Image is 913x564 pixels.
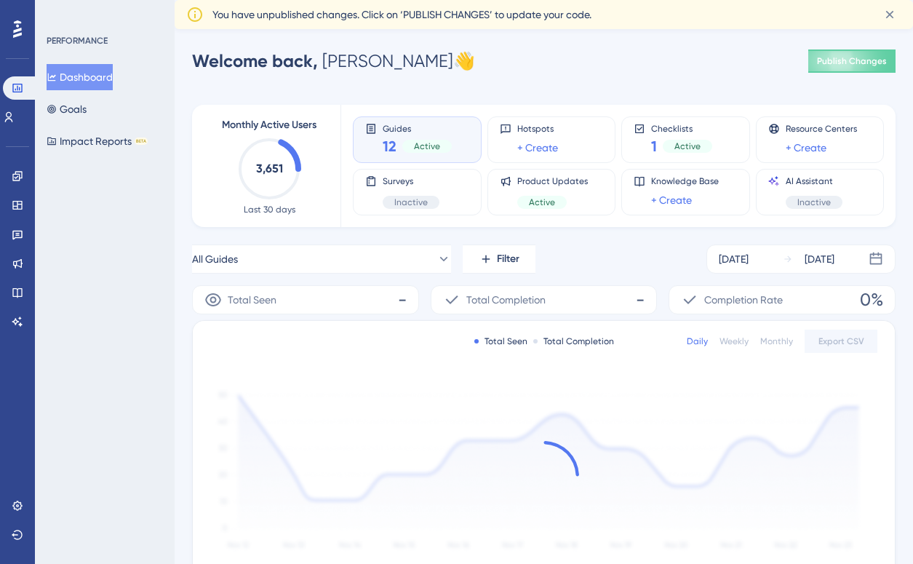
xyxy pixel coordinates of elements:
[383,123,452,133] span: Guides
[786,139,826,156] a: + Create
[529,196,555,208] span: Active
[687,335,708,347] div: Daily
[704,291,783,309] span: Completion Rate
[651,191,692,209] a: + Create
[383,175,439,187] span: Surveys
[383,136,396,156] span: 12
[651,123,712,133] span: Checklists
[192,250,238,268] span: All Guides
[805,250,834,268] div: [DATE]
[517,123,558,135] span: Hotspots
[636,288,645,311] span: -
[651,136,657,156] span: 1
[222,116,316,134] span: Monthly Active Users
[466,291,546,309] span: Total Completion
[192,50,318,71] span: Welcome back,
[674,140,701,152] span: Active
[805,330,877,353] button: Export CSV
[47,35,108,47] div: PERFORMANCE
[517,139,558,156] a: + Create
[533,335,614,347] div: Total Completion
[719,250,749,268] div: [DATE]
[228,291,276,309] span: Total Seen
[135,138,148,145] div: BETA
[474,335,527,347] div: Total Seen
[244,204,295,215] span: Last 30 days
[463,245,535,274] button: Filter
[517,175,588,187] span: Product Updates
[47,96,87,122] button: Goals
[786,123,857,135] span: Resource Centers
[797,196,831,208] span: Inactive
[786,175,842,187] span: AI Assistant
[818,335,864,347] span: Export CSV
[651,175,719,187] span: Knowledge Base
[192,49,475,73] div: [PERSON_NAME] 👋
[394,196,428,208] span: Inactive
[760,335,793,347] div: Monthly
[719,335,749,347] div: Weekly
[398,288,407,311] span: -
[414,140,440,152] span: Active
[256,162,283,175] text: 3,651
[47,128,148,154] button: Impact ReportsBETA
[192,245,451,274] button: All Guides
[860,288,883,311] span: 0%
[497,250,519,268] span: Filter
[817,55,887,67] span: Publish Changes
[47,64,113,90] button: Dashboard
[808,49,896,73] button: Publish Changes
[212,6,591,23] span: You have unpublished changes. Click on ‘PUBLISH CHANGES’ to update your code.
